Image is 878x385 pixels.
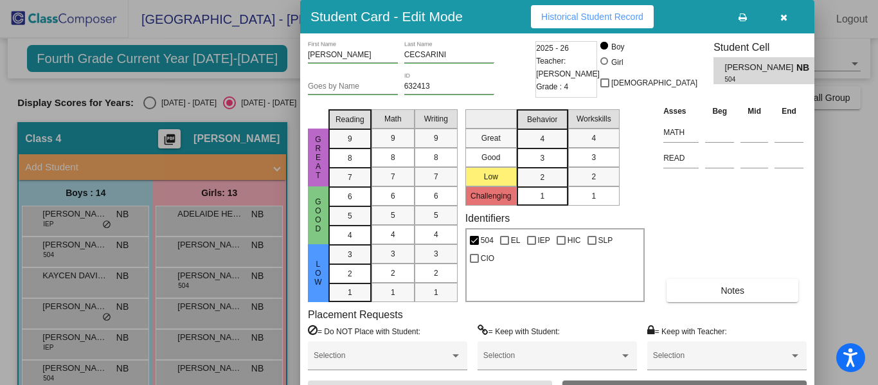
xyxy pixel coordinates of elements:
span: 4 [348,229,352,241]
span: NB [796,61,814,75]
span: 2 [434,267,438,279]
span: 3 [591,152,596,163]
div: Boy [611,41,625,53]
input: assessment [663,123,699,142]
span: Behavior [527,114,557,125]
span: Good [312,197,324,233]
span: 8 [434,152,438,163]
label: = Do NOT Place with Student: [308,325,420,337]
span: 4 [434,229,438,240]
span: 7 [434,171,438,183]
button: Notes [667,279,798,302]
span: 1 [391,287,395,298]
span: 3 [434,248,438,260]
h3: Student Card - Edit Mode [310,8,463,24]
span: 3 [391,248,395,260]
span: 4 [540,133,544,145]
span: 1 [434,287,438,298]
span: 9 [348,133,352,145]
h3: Student Cell [713,41,825,53]
span: Math [384,113,402,125]
span: 8 [348,152,352,164]
label: = Keep with Student: [478,325,560,337]
span: 6 [348,191,352,202]
th: Beg [702,104,737,118]
span: Reading [336,114,364,125]
span: 5 [434,210,438,221]
span: 9 [434,132,438,144]
label: Identifiers [465,212,510,224]
th: End [771,104,807,118]
span: 6 [434,190,438,202]
span: Workskills [577,113,611,125]
div: Girl [611,57,623,68]
span: HIC [568,233,581,248]
span: Notes [721,285,744,296]
span: 2025 - 26 [536,42,569,55]
span: 5 [391,210,395,221]
span: 2 [591,171,596,183]
span: 1 [348,287,352,298]
span: Great [312,135,324,180]
span: 4 [391,229,395,240]
span: Grade : 4 [536,80,568,93]
span: Low [312,260,324,287]
span: Historical Student Record [541,12,643,22]
span: 3 [348,249,352,260]
span: Teacher: [PERSON_NAME] [536,55,600,80]
th: Asses [660,104,702,118]
span: 5 [348,210,352,222]
input: Enter ID [404,82,494,91]
span: 1 [591,190,596,202]
th: Mid [737,104,771,118]
span: CIO [481,251,494,266]
span: 7 [348,172,352,183]
input: goes by name [308,82,398,91]
span: 9 [391,132,395,144]
span: 504 [481,233,494,248]
span: 8 [391,152,395,163]
label: Placement Requests [308,309,403,321]
span: 3 [540,152,544,164]
span: EL [511,233,521,248]
span: [PERSON_NAME] [725,61,796,75]
span: SLP [598,233,613,248]
button: Historical Student Record [531,5,654,28]
span: 2 [348,268,352,280]
span: [DEMOGRAPHIC_DATA] [611,75,697,91]
span: Writing [424,113,448,125]
span: 504 [725,75,787,84]
input: assessment [663,148,699,168]
label: = Keep with Teacher: [647,325,727,337]
span: 2 [391,267,395,279]
span: 6 [391,190,395,202]
span: 1 [540,190,544,202]
span: 7 [391,171,395,183]
span: IEP [538,233,550,248]
span: 2 [540,172,544,183]
span: 4 [591,132,596,144]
